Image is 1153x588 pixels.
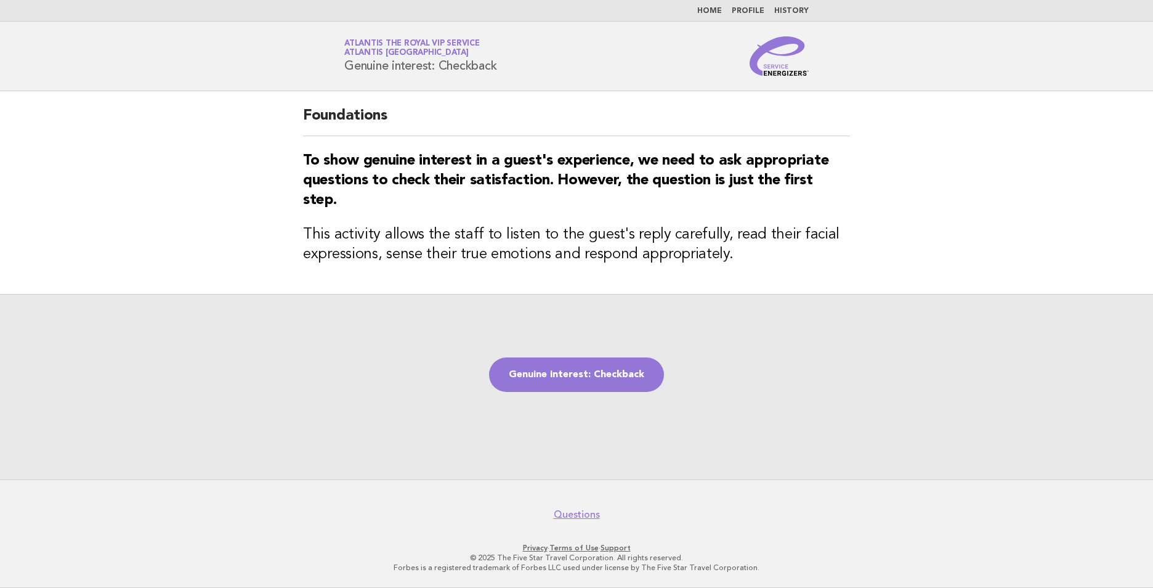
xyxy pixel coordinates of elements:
[750,36,809,76] img: Service Energizers
[554,508,600,521] a: Questions
[200,553,953,563] p: © 2025 The Five Star Travel Corporation. All rights reserved.
[200,563,953,573] p: Forbes is a registered trademark of Forbes LLC used under license by The Five Star Travel Corpora...
[489,357,664,392] a: Genuine interest: Checkback
[303,106,850,136] h2: Foundations
[774,7,809,15] a: History
[523,544,548,552] a: Privacy
[200,543,953,553] p: · ·
[344,40,496,72] h1: Genuine interest: Checkback
[697,7,722,15] a: Home
[549,544,599,552] a: Terms of Use
[344,39,480,57] a: Atlantis the Royal VIP ServiceAtlantis [GEOGRAPHIC_DATA]
[601,544,631,552] a: Support
[303,153,828,208] strong: To show genuine interest in a guest's experience, we need to ask appropriate questions to check t...
[732,7,764,15] a: Profile
[303,225,850,264] h3: This activity allows the staff to listen to the guest's reply carefully, read their facial expres...
[344,49,469,57] span: Atlantis [GEOGRAPHIC_DATA]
